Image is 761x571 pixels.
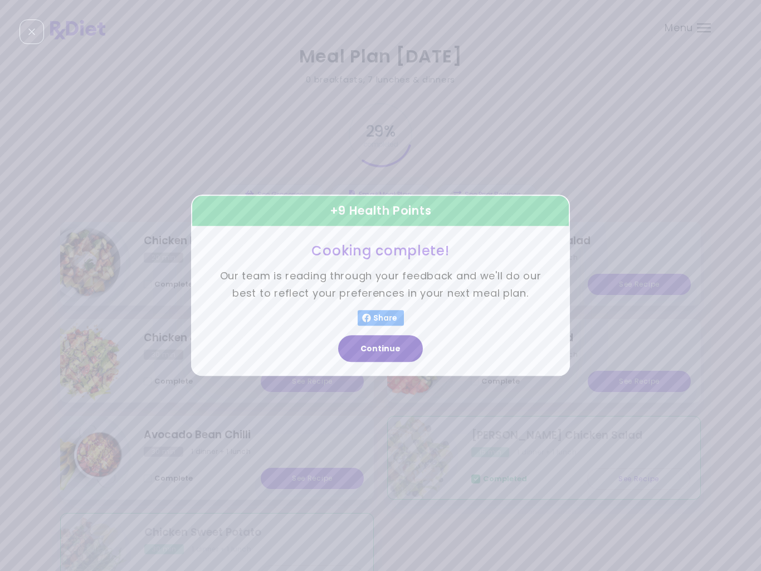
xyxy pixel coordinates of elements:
button: Share [358,311,404,326]
h3: Cooking complete! [219,242,542,259]
div: + 9 Health Points [191,195,570,227]
span: Share [371,314,399,323]
button: Continue [338,336,423,362]
p: Our team is reading through your feedback and we'll do our best to reflect your preferences in yo... [219,268,542,302]
div: Close [19,20,44,44]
